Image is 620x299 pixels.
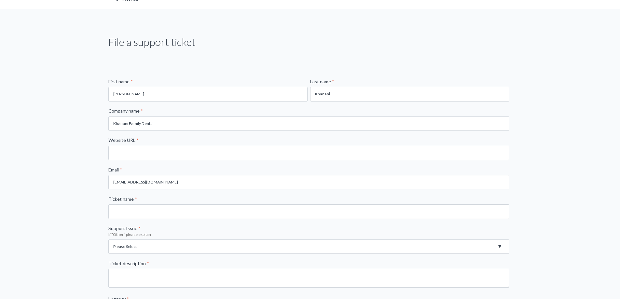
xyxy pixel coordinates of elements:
span: Website URL [108,137,135,143]
h1: File a support ticket [108,35,196,49]
span: Company name [108,108,140,114]
span: Email [108,167,119,172]
legend: If "Other" please explain [108,232,512,237]
span: Ticket description [108,261,146,266]
span: Ticket name [108,196,134,202]
span: Last name [310,79,331,84]
span: Support Issue [108,225,137,231]
span: First name [108,79,130,84]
